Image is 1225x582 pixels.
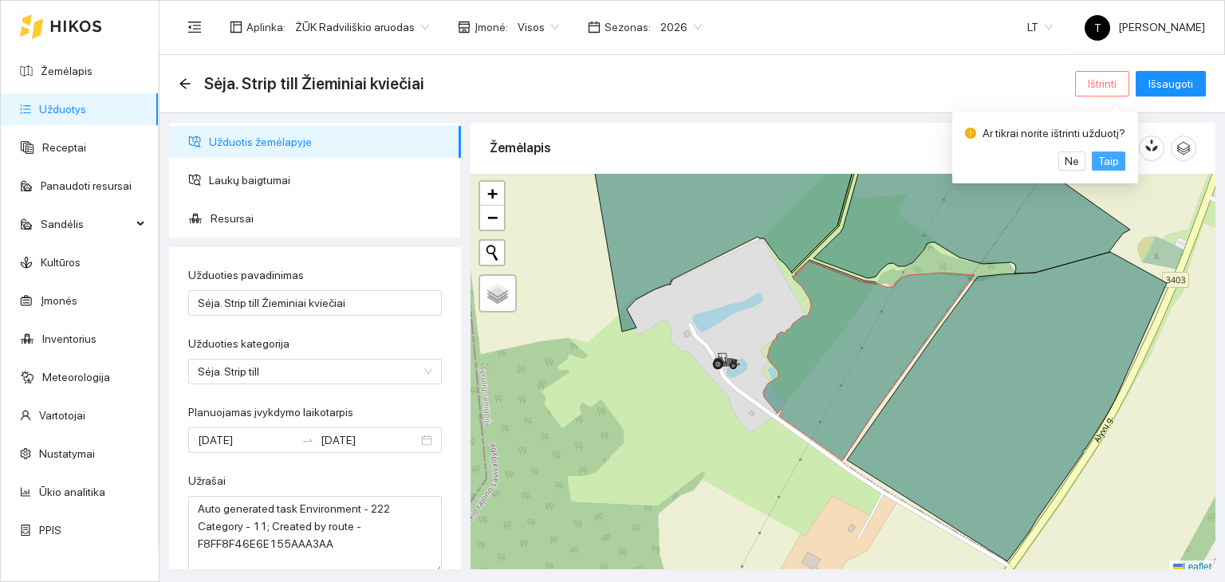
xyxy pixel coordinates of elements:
span: Aplinka : [246,18,286,36]
span: swap-right [301,434,314,446]
a: Zoom in [480,182,504,206]
a: PPIS [39,524,61,537]
span: to [301,434,314,446]
a: Vartotojai [39,409,85,422]
span: Ne [1065,152,1079,170]
label: Užrašai [188,473,226,490]
a: Žemėlapis [41,65,93,77]
label: Užduoties kategorija [188,336,290,352]
span: [PERSON_NAME] [1085,21,1205,33]
button: Išsaugoti [1136,71,1206,96]
a: Panaudoti resursai [41,179,132,192]
span: Sėja. Strip till Žieminiai kviečiai [204,71,424,96]
span: Išsaugoti [1148,75,1193,92]
span: T [1094,15,1101,41]
button: Initiate a new search [480,241,504,265]
a: Zoom out [480,206,504,230]
span: Taip [1098,152,1119,170]
span: Laukų baigtumai [209,164,448,196]
span: LT [1027,15,1053,39]
span: Sandėlis [41,208,132,240]
span: 2026 [660,15,702,39]
span: Resursai [211,203,448,234]
button: menu-fold [179,11,211,43]
input: Užduoties pavadinimas [188,290,442,316]
textarea: Užrašai [188,496,442,574]
div: Žemėlapis [490,125,979,171]
a: Nustatymai [39,447,95,460]
a: Layers [480,276,515,311]
button: Ne [1058,151,1085,171]
span: ŽŪK Radviliškio aruodas [295,15,429,39]
div: Atgal [179,77,191,91]
span: Įmonė : [475,18,508,36]
a: Įmonės [41,294,77,307]
a: Užduotys [39,103,86,116]
button: Taip [1092,151,1125,171]
input: Planuojamas įvykdymo laikotarpis [198,431,295,449]
a: Ūkio analitika [39,486,105,498]
a: Receptai [42,141,86,154]
a: Leaflet [1173,561,1211,572]
span: − [487,207,498,227]
span: exclamation-circle [965,128,976,139]
a: Inventorius [42,332,97,345]
span: Užduotis žemėlapyje [209,126,448,158]
a: Meteorologija [42,371,110,383]
span: + [487,183,498,203]
span: menu-fold [187,20,202,34]
a: Kultūros [41,256,81,269]
button: Ištrinti [1075,71,1129,96]
span: Sezonas : [605,18,651,36]
span: layout [230,21,242,33]
label: Užduoties pavadinimas [188,267,304,284]
div: Ar tikrai norite ištrinti užduotį? [983,124,1125,142]
input: Pabaigos data [321,431,418,449]
span: Sėja. Strip till [198,360,432,383]
label: Planuojamas įvykdymo laikotarpis [188,404,353,421]
span: arrow-left [179,77,191,90]
span: Visos [518,15,559,39]
span: shop [458,21,471,33]
span: calendar [588,21,601,33]
span: Ištrinti [1088,75,1117,92]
